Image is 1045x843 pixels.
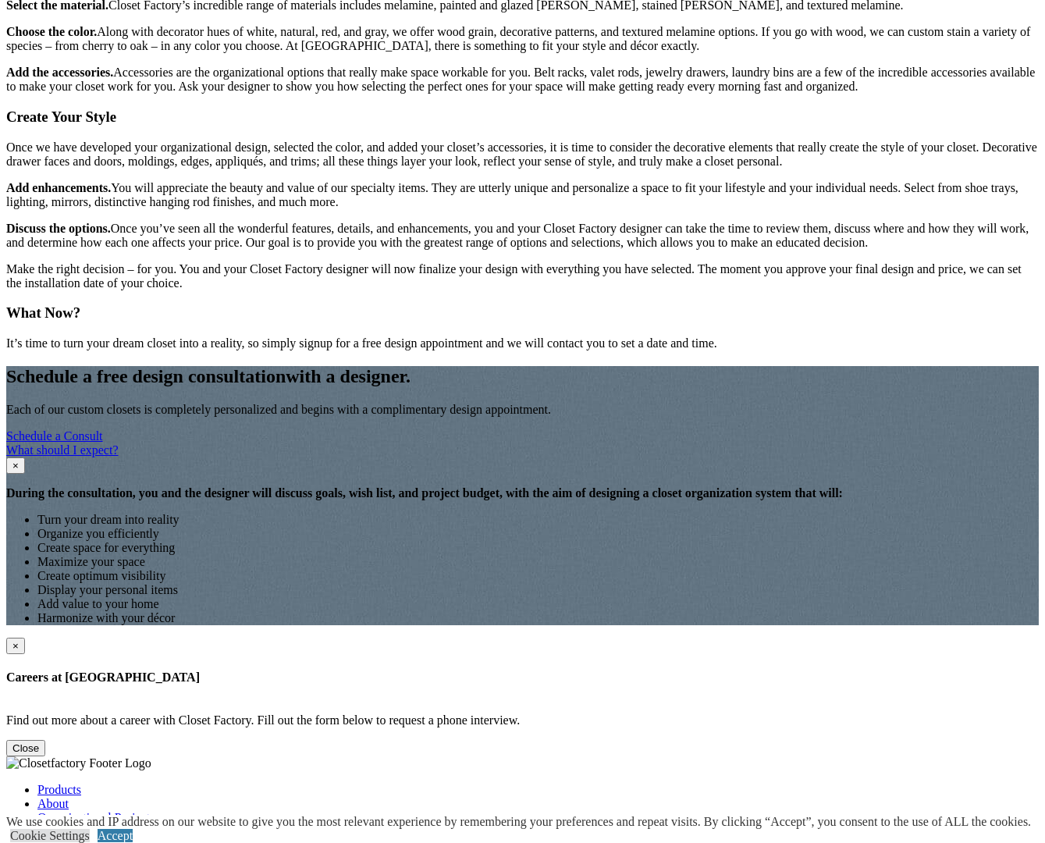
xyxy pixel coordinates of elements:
strong: Add the accessories. [6,66,113,79]
li: Create space for everything [37,541,1039,555]
p: Each of our custom closets is completely personalized and begins with a complimentary design appo... [6,403,1039,417]
a: Schedule a Consult [6,429,103,443]
li: Create optimum visibility [37,569,1039,583]
p: Once we have developed your organizational design, selected the color, and added your closet’s ac... [6,140,1039,169]
div: We use cookies and IP address on our website to give you the most relevant experience by remember... [6,815,1031,829]
p: Once you’ve seen all the wonderful features, details, and enhancements, you and your Closet Facto... [6,222,1039,250]
p: Make the right decision – for you. You and your Closet Factory designer will now finalize your de... [6,262,1039,290]
button: Close [6,638,25,654]
span: with a designer. [286,366,411,386]
p: Find out more about a career with Closet Factory. Fill out the form below to request a phone inte... [6,713,1039,727]
p: Along with decorator hues of white, natural, red, and gray, we offer wood grain, decorative patte... [6,25,1039,53]
li: Maximize your space [37,555,1039,569]
li: Harmonize with your décor [37,611,1039,625]
a: Cookie Settings [10,829,90,842]
li: Organize you efficiently [37,527,1039,541]
h2: Schedule a free design consultation [6,366,1039,387]
button: Close [6,740,45,756]
a: Products [37,783,81,796]
h4: Careers at [GEOGRAPHIC_DATA] [6,670,1039,685]
strong: Discuss the options. [6,222,111,235]
li: Add value to your home [37,597,1039,611]
p: You will appreciate the beauty and value of our specialty items. They are utterly unique and pers... [6,181,1039,209]
a: Organizational Projects [37,811,155,824]
button: Close [6,457,25,474]
strong: Choose the color. [6,25,97,38]
strong: During the consultation, you and the designer will discuss goals, wish list, and project budget, ... [6,486,843,500]
li: Display your personal items [37,583,1039,597]
img: Closetfactory Footer Logo [6,756,151,770]
li: Turn your dream into reality [37,513,1039,527]
span: × [12,640,19,652]
a: Accept [98,829,133,842]
p: It’s time to turn your dream closet into a reality, so simply signup for a free design appointmen... [6,336,1039,350]
span: × [12,460,19,471]
a: What should I expect? [6,443,119,457]
strong: Add enhancements. [6,181,111,194]
p: Accessories are the organizational options that really make space workable for you. Belt racks, v... [6,66,1039,94]
a: About [37,797,69,810]
h3: Create Your Style [6,108,1039,126]
h3: What Now? [6,304,1039,322]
